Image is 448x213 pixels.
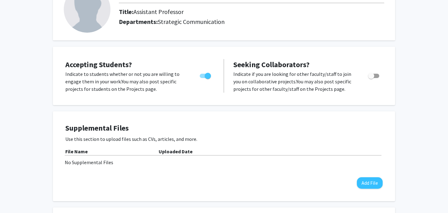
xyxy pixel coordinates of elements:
[233,70,356,93] p: Indicate if you are looking for other faculty/staff to join you on collaborative projects. You ma...
[119,8,184,16] h2: Title:
[357,177,383,189] button: Add File
[65,135,383,143] p: Use this section to upload files such as CVs, articles, and more.
[65,70,188,93] p: Indicate to students whether or not you are willing to engage them in your work. You may also pos...
[233,60,310,69] span: Seeking Collaborators?
[65,124,383,133] h4: Supplemental Files
[65,159,383,166] div: No Supplemental Files
[5,185,26,208] iframe: Chat
[114,18,389,25] h2: Departments:
[65,148,88,155] b: File Name
[158,18,225,25] span: Strategic Communication
[65,60,132,69] span: Accepting Students?
[159,148,193,155] b: Uploaded Date
[133,8,184,16] span: Assistant Professor
[197,70,214,80] div: Toggle
[366,70,383,80] div: Toggle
